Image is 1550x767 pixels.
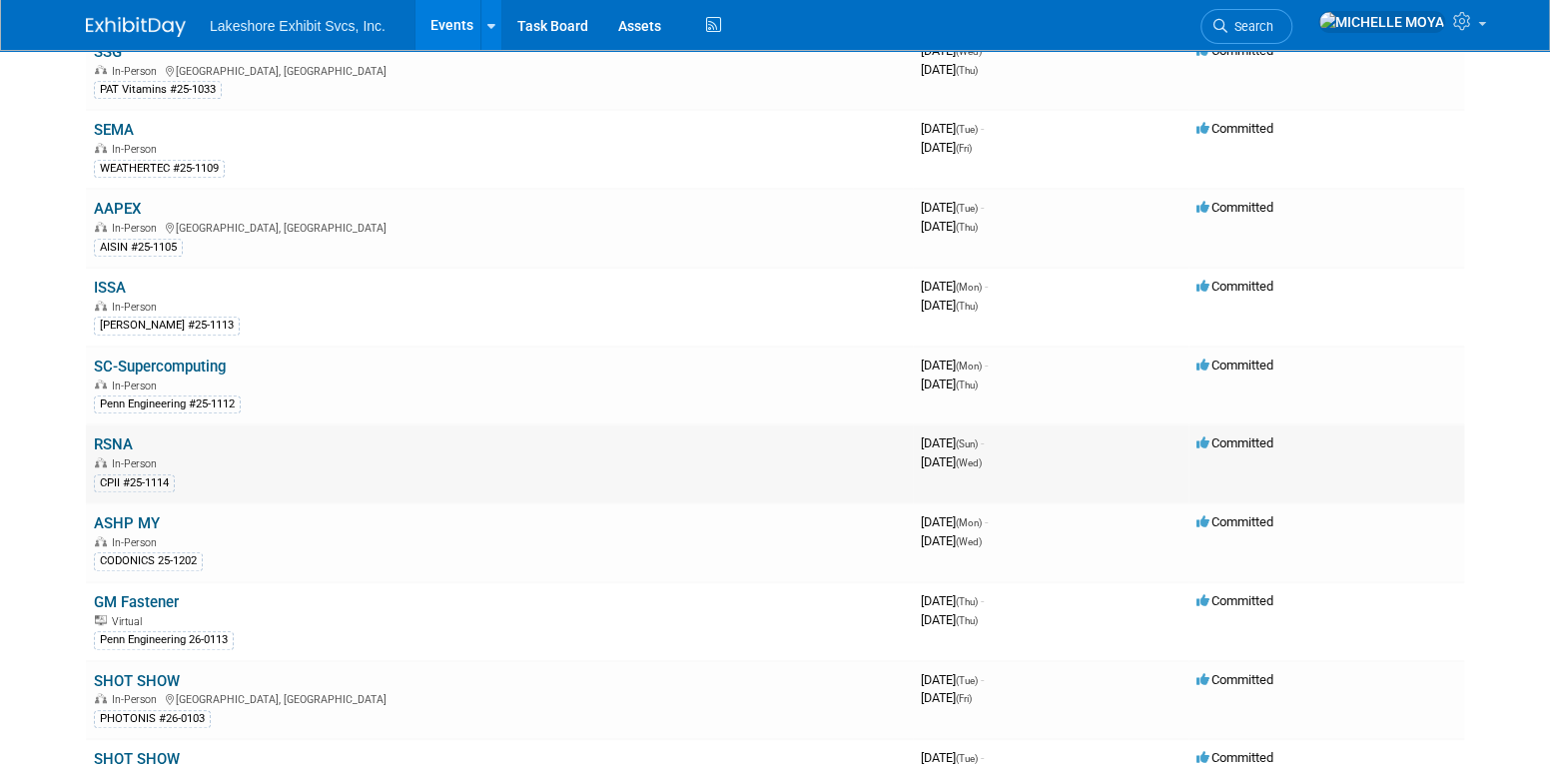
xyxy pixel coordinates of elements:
span: (Mon) [956,361,982,372]
div: [GEOGRAPHIC_DATA], [GEOGRAPHIC_DATA] [94,690,905,706]
span: Lakeshore Exhibit Svcs, Inc. [210,18,386,34]
span: - [981,121,984,136]
span: [DATE] [921,377,978,391]
span: In-Person [112,222,163,235]
img: Virtual Event [95,615,107,625]
span: In-Person [112,380,163,392]
div: PAT Vitamins #25-1033 [94,81,222,99]
span: (Fri) [956,143,972,154]
span: Committed [1196,514,1273,529]
img: In-Person Event [95,457,107,467]
img: MICHELLE MOYA [1318,11,1445,33]
span: [DATE] [921,454,982,469]
span: Committed [1196,200,1273,215]
span: (Tue) [956,753,978,764]
span: [DATE] [921,62,978,77]
span: - [985,514,988,529]
span: (Wed) [956,457,982,468]
span: (Wed) [956,536,982,547]
span: Committed [1196,672,1273,687]
a: SEMA [94,121,134,139]
span: In-Person [112,457,163,470]
span: (Thu) [956,615,978,626]
span: [DATE] [921,690,972,705]
a: SC-Supercomputing [94,358,226,376]
span: In-Person [112,65,163,78]
a: ISSA [94,279,126,297]
span: [DATE] [921,514,988,529]
span: Committed [1196,121,1273,136]
img: In-Person Event [95,380,107,389]
span: (Wed) [956,46,982,57]
span: In-Person [112,536,163,549]
img: In-Person Event [95,536,107,546]
div: CODONICS 25-1202 [94,552,203,570]
span: [DATE] [921,279,988,294]
span: [DATE] [921,612,978,627]
a: RSNA [94,435,133,453]
img: In-Person Event [95,65,107,75]
img: ExhibitDay [86,17,186,37]
span: (Tue) [956,675,978,686]
span: (Tue) [956,124,978,135]
span: (Thu) [956,65,978,76]
span: Committed [1196,279,1273,294]
span: (Sun) [956,438,978,449]
span: - [981,435,984,450]
div: [PERSON_NAME] #25-1113 [94,317,240,335]
span: (Mon) [956,517,982,528]
a: SSG [94,43,122,61]
span: Committed [1196,593,1273,608]
span: (Mon) [956,282,982,293]
span: - [985,43,988,58]
a: Search [1200,9,1292,44]
span: [DATE] [921,593,984,608]
span: In-Person [112,301,163,314]
span: [DATE] [921,533,982,548]
div: [GEOGRAPHIC_DATA], [GEOGRAPHIC_DATA] [94,219,905,235]
span: - [981,750,984,765]
span: In-Person [112,693,163,706]
img: In-Person Event [95,222,107,232]
span: [DATE] [921,672,984,687]
span: - [985,279,988,294]
span: - [981,593,984,608]
span: - [981,672,984,687]
span: (Thu) [956,301,978,312]
span: [DATE] [921,140,972,155]
span: Committed [1196,435,1273,450]
span: In-Person [112,143,163,156]
div: CPII #25-1114 [94,474,175,492]
a: AAPEX [94,200,141,218]
a: ASHP MY [94,514,160,532]
a: GM Fastener [94,593,179,611]
span: (Fri) [956,693,972,704]
span: Committed [1196,750,1273,765]
a: SHOT SHOW [94,672,180,690]
span: (Thu) [956,596,978,607]
div: Penn Engineering #25-1112 [94,395,241,413]
span: Search [1227,19,1273,34]
img: In-Person Event [95,143,107,153]
span: Committed [1196,43,1273,58]
span: [DATE] [921,750,984,765]
span: [DATE] [921,358,988,373]
span: (Tue) [956,203,978,214]
div: PHOTONIS #26-0103 [94,710,211,728]
span: [DATE] [921,43,988,58]
span: [DATE] [921,219,978,234]
div: [GEOGRAPHIC_DATA], [GEOGRAPHIC_DATA] [94,62,905,78]
img: In-Person Event [95,693,107,703]
div: Penn Engineering 26-0113 [94,631,234,649]
div: AISIN #25-1105 [94,239,183,257]
span: [DATE] [921,435,984,450]
span: Virtual [112,615,148,628]
span: - [985,358,988,373]
span: [DATE] [921,121,984,136]
span: (Thu) [956,222,978,233]
span: (Thu) [956,380,978,390]
span: - [981,200,984,215]
div: WEATHERTEC #25-1109 [94,160,225,178]
img: In-Person Event [95,301,107,311]
span: Committed [1196,358,1273,373]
